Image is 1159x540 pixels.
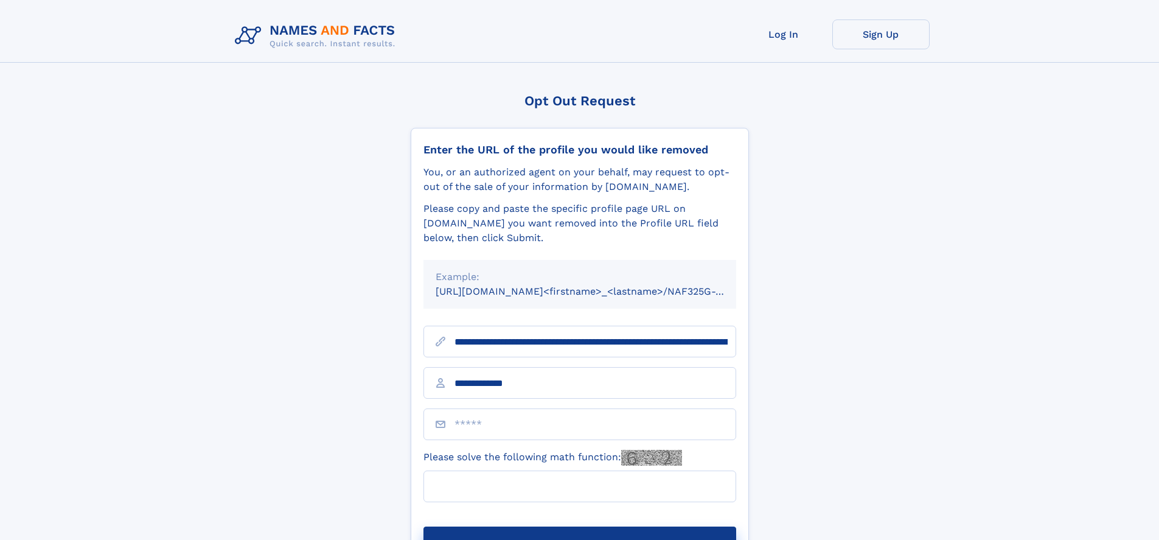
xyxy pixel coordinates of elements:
a: Sign Up [832,19,930,49]
div: Enter the URL of the profile you would like removed [423,143,736,156]
div: Opt Out Request [411,93,749,108]
div: Please copy and paste the specific profile page URL on [DOMAIN_NAME] you want removed into the Pr... [423,202,736,245]
div: You, or an authorized agent on your behalf, may request to opt-out of the sale of your informatio... [423,165,736,194]
small: [URL][DOMAIN_NAME]<firstname>_<lastname>/NAF325G-xxxxxxxx [436,286,759,297]
img: Logo Names and Facts [230,19,405,52]
a: Log In [735,19,832,49]
label: Please solve the following math function: [423,450,682,466]
div: Example: [436,270,724,284]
